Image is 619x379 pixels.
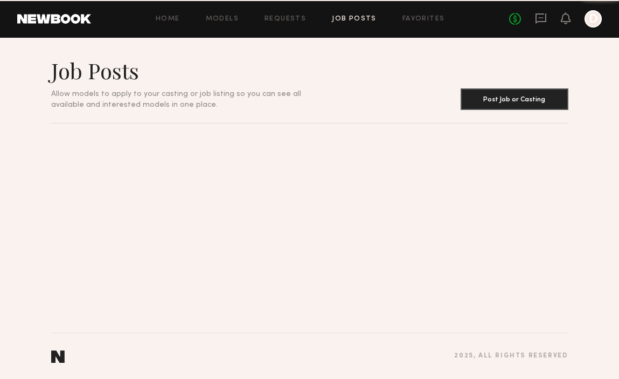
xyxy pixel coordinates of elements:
[461,88,568,110] button: Post Job or Casting
[265,16,306,23] a: Requests
[585,10,602,27] a: D
[402,16,445,23] a: Favorites
[206,16,239,23] a: Models
[454,353,568,360] div: 2025 , all rights reserved
[51,91,301,108] span: Allow models to apply to your casting or job listing so you can see all available and interested ...
[332,16,377,23] a: Job Posts
[156,16,180,23] a: Home
[51,57,327,84] h1: Job Posts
